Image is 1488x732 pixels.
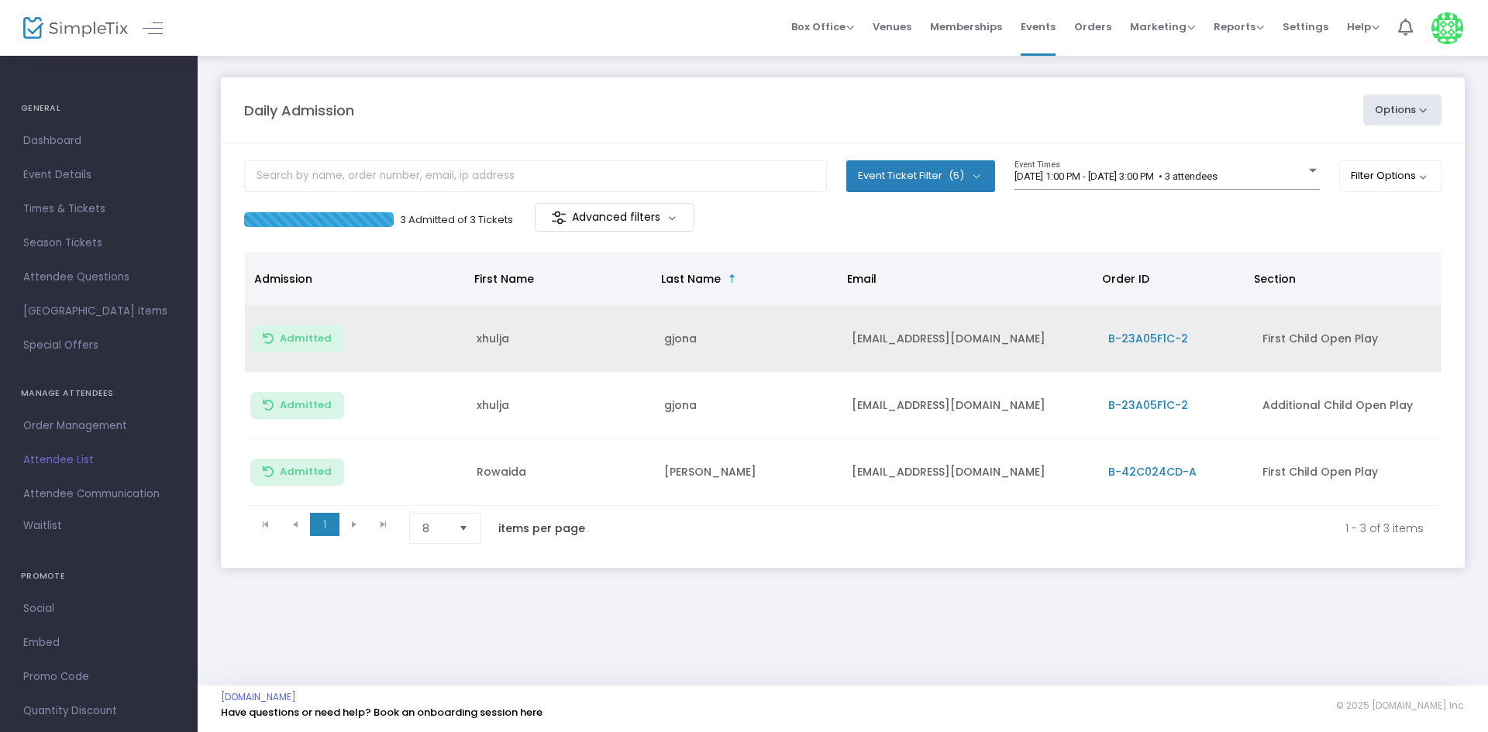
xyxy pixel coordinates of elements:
a: Have questions or need help? Book an onboarding session here [221,705,542,720]
label: items per page [498,521,585,536]
img: filter [551,210,567,225]
span: Venues [873,7,911,46]
div: Data table [245,252,1441,506]
span: 8 [422,521,446,536]
span: Order Management [23,416,174,436]
button: Admitted [250,325,344,352]
span: Season Tickets [23,233,174,253]
p: 3 Admitted of 3 Tickets [400,212,513,228]
td: First Child Open Play [1253,306,1441,373]
td: Rowaida [467,439,655,506]
button: Select [453,514,474,543]
span: Social [23,599,174,619]
kendo-pager-info: 1 - 3 of 3 items [618,513,1424,544]
m-button: Advanced filters [535,203,695,232]
span: Attendee Questions [23,267,174,287]
span: Memberships [930,7,1002,46]
span: Admission [254,271,312,287]
td: [EMAIL_ADDRESS][DOMAIN_NAME] [842,439,1099,506]
m-panel-title: Daily Admission [244,100,354,121]
td: [EMAIL_ADDRESS][DOMAIN_NAME] [842,373,1099,439]
span: [GEOGRAPHIC_DATA] Items [23,301,174,321]
span: Reports [1214,19,1264,34]
td: First Child Open Play [1253,439,1441,506]
input: Search by name, order number, email, ip address [244,160,827,192]
span: Special Offers [23,335,174,356]
button: Options [1363,95,1442,125]
span: Dashboard [23,131,174,151]
td: [PERSON_NAME] [655,439,842,506]
span: Last Name [661,271,721,287]
span: Admitted [280,399,332,411]
span: Box Office [791,19,854,34]
h4: MANAGE ATTENDEES [21,378,177,409]
span: Attendee List [23,450,174,470]
h4: GENERAL [21,93,177,124]
span: B-23A05F1C-2 [1108,397,1188,413]
td: [EMAIL_ADDRESS][DOMAIN_NAME] [842,306,1099,373]
td: xhulja [467,306,655,373]
span: Times & Tickets [23,199,174,219]
a: [DOMAIN_NAME] [221,691,296,703]
td: xhulja [467,373,655,439]
span: Embed [23,633,174,653]
button: Event Ticket Filter(5) [846,160,995,191]
span: Order ID [1102,271,1149,287]
span: Promo Code [23,667,174,687]
span: Admitted [280,332,332,345]
span: Marketing [1130,19,1195,34]
span: Email [847,271,877,287]
span: B-42C024CD-A [1108,464,1197,479]
span: Section [1254,271,1296,287]
span: Quantity Discount [23,701,174,721]
span: Event Details [23,165,174,185]
span: First Name [474,271,534,287]
span: Waitlist [23,518,62,534]
span: (5) [949,170,964,182]
span: [DATE] 1:00 PM - [DATE] 3:00 PM • 3 attendees [1014,170,1218,182]
span: Orders [1074,7,1111,46]
span: Page 1 [310,513,339,536]
td: gjona [655,373,842,439]
span: Events [1021,7,1056,46]
span: Settings [1283,7,1328,46]
button: Admitted [250,459,344,486]
span: Sortable [726,273,739,285]
td: gjona [655,306,842,373]
span: B-23A05F1C-2 [1108,331,1188,346]
span: Admitted [280,466,332,478]
button: Filter Options [1339,160,1442,191]
button: Admitted [250,392,344,419]
span: Attendee Communication [23,484,174,504]
td: Additional Child Open Play [1253,373,1441,439]
span: © 2025 [DOMAIN_NAME] Inc. [1336,699,1465,712]
span: Help [1347,19,1379,34]
h4: PROMOTE [21,561,177,592]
